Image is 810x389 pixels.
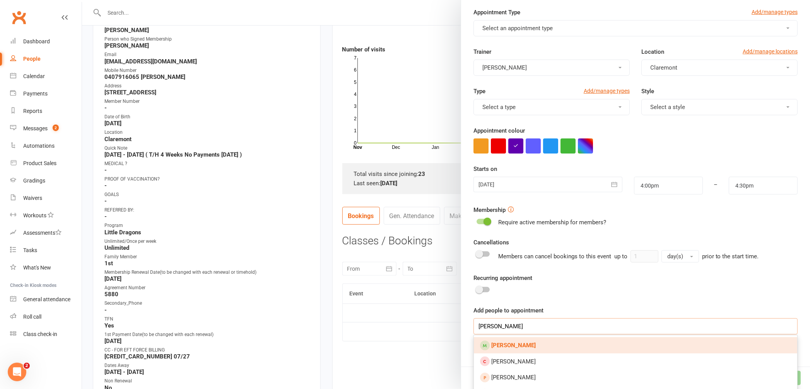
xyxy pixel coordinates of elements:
a: Gradings [10,172,82,189]
div: Members can cancel bookings to this event [498,250,759,263]
strong: [PERSON_NAME] [491,342,536,349]
label: Membership [473,205,506,215]
div: up to [614,250,699,263]
a: Dashboard [10,33,82,50]
label: Appointment colour [473,126,525,135]
a: Payments [10,85,82,102]
label: Type [473,87,485,96]
button: day(s) [661,250,699,263]
div: Messages [23,125,48,131]
span: prior to the start time. [702,253,759,260]
button: Select a style [641,99,798,115]
a: People [10,50,82,68]
div: Dashboard [23,38,50,44]
div: Payments [23,90,48,97]
a: Product Sales [10,155,82,172]
button: Select an appointment type [473,20,798,36]
button: Claremont [641,60,798,76]
a: Calendar [10,68,82,85]
input: Search and members and prospects [473,318,798,334]
a: General attendance kiosk mode [10,291,82,308]
a: Class kiosk mode [10,326,82,343]
span: 2 [24,363,30,369]
span: Claremont [650,64,677,71]
label: Recurring appointment [473,273,532,283]
a: Reports [10,102,82,120]
div: Assessments [23,230,62,236]
span: 2 [53,125,59,131]
div: Product Sales [23,160,56,166]
div: Workouts [23,212,46,218]
div: Roll call [23,314,41,320]
label: Appointment Type [473,8,520,17]
span: Select an appointment type [482,25,553,32]
a: Add/manage types [752,8,798,16]
div: Tasks [23,247,37,253]
a: Messages 2 [10,120,82,137]
span: Select a type [482,104,516,111]
div: What's New [23,264,51,271]
div: Class check-in [23,331,57,337]
div: Waivers [23,195,42,201]
span: day(s) [667,253,683,260]
span: [PERSON_NAME] [491,374,536,381]
a: Tasks [10,242,82,259]
label: Location [641,47,664,56]
a: Roll call [10,308,82,326]
div: General attendance [23,296,70,302]
button: [PERSON_NAME] [473,60,630,76]
div: Require active membership for members? [498,218,606,227]
div: Automations [23,143,55,149]
label: Starts on [473,164,497,174]
a: Automations [10,137,82,155]
div: People [23,56,41,62]
label: Add people to appointment [473,306,543,315]
a: Add/manage locations [743,47,798,56]
label: Cancellations [473,238,509,247]
a: Waivers [10,189,82,207]
label: Style [641,87,654,96]
iframe: Intercom live chat [8,363,26,381]
div: Calendar [23,73,45,79]
a: Clubworx [9,8,29,27]
div: Gradings [23,177,45,184]
span: [PERSON_NAME] [491,358,536,365]
div: – [702,177,729,194]
a: Workouts [10,207,82,224]
a: Assessments [10,224,82,242]
span: Select a style [650,104,685,111]
a: What's New [10,259,82,276]
div: Reports [23,108,42,114]
a: Add/manage types [584,87,630,95]
label: Trainer [473,47,491,56]
span: [PERSON_NAME] [482,64,527,71]
button: Select a type [473,99,630,115]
